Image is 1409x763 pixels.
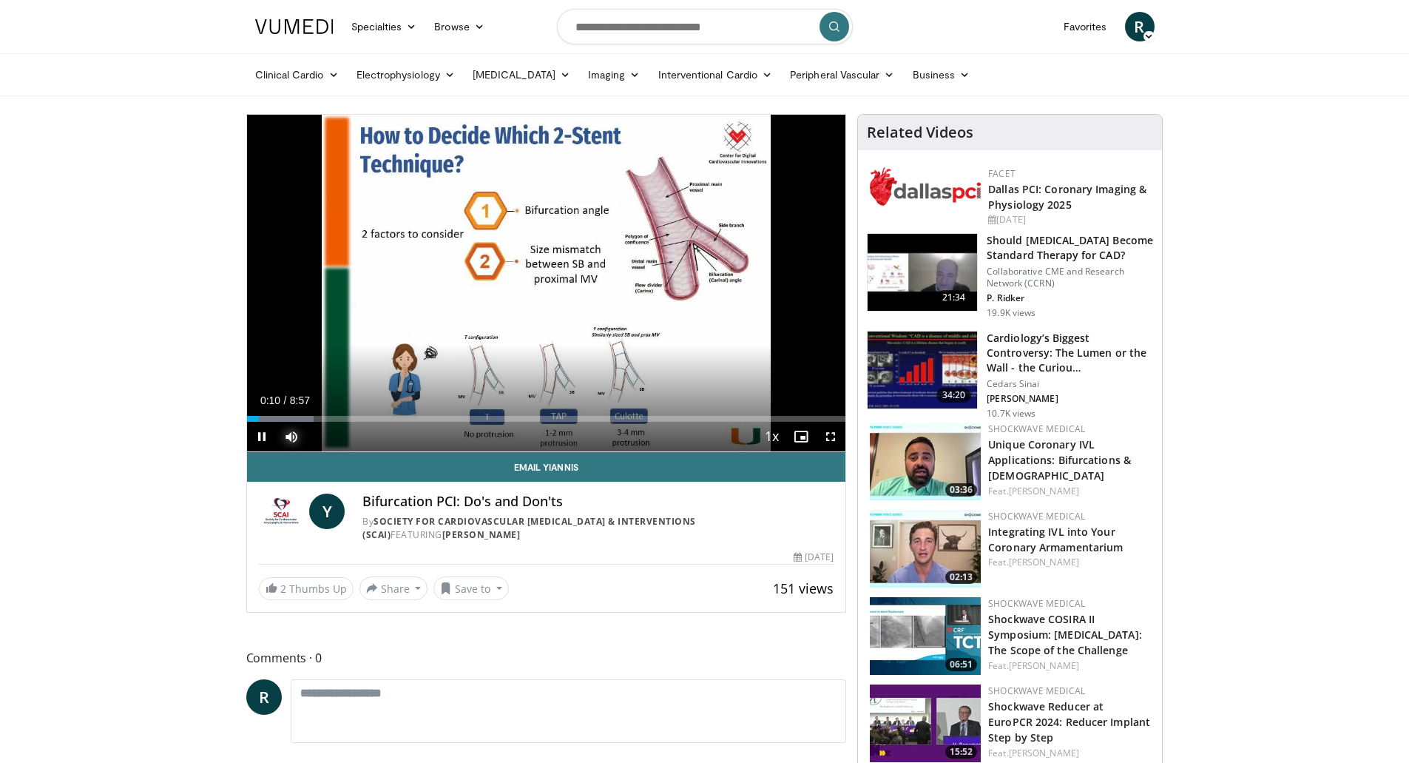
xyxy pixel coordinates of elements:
[1009,556,1079,568] a: [PERSON_NAME]
[988,556,1150,569] div: Feat.
[870,685,981,762] img: fadbcca3-3c72-4f96-a40d-f2c885e80660.150x105_q85_crop-smart_upscale.jpg
[987,266,1153,289] p: Collaborative CME and Research Network (CCRN)
[988,699,1150,744] a: Shockwave Reducer at EuroPCR 2024: Reducer Implant Step by Step
[246,679,282,715] a: R
[246,60,348,90] a: Clinical Cardio
[870,685,981,762] a: 15:52
[794,551,834,564] div: [DATE]
[464,60,579,90] a: [MEDICAL_DATA]
[1009,659,1079,672] a: [PERSON_NAME]
[987,331,1153,375] h3: Cardiology’s Biggest Controversy: The Lumen or the Wall - the Curiou…
[362,515,834,542] div: By FEATURING
[579,60,649,90] a: Imaging
[280,582,286,596] span: 2
[425,12,493,41] a: Browse
[987,408,1035,420] p: 10.7K views
[867,124,973,141] h4: Related Videos
[247,115,846,452] video-js: Video Player
[945,745,977,759] span: 15:52
[945,658,977,671] span: 06:51
[433,577,509,600] button: Save to
[342,12,426,41] a: Specialties
[987,292,1153,304] p: P. Ridker
[247,422,277,451] button: Pause
[284,394,287,406] span: /
[988,685,1085,697] a: Shockwave Medical
[870,510,981,588] img: adf1c163-93e5-45e2-b520-fc626b6c9d57.150x105_q85_crop-smart_upscale.jpg
[786,422,816,451] button: Enable picture-in-picture mode
[870,510,981,588] a: 02:13
[988,182,1146,212] a: Dallas PCI: Coronary Imaging & Physiology 2025
[870,597,981,675] img: c35ce14a-3a80-4fd3-b91e-c59d4b4f33e6.150x105_q85_crop-smart_upscale.jpg
[557,9,853,44] input: Search topics, interventions
[1009,485,1079,497] a: [PERSON_NAME]
[649,60,782,90] a: Interventional Cardio
[870,423,981,500] img: 3bfdedcd-3769-4ab1-90fd-ab997352af64.150x105_q85_crop-smart_upscale.jpg
[987,378,1153,390] p: Cedars Sinai
[945,571,977,584] span: 02:13
[1009,747,1079,759] a: [PERSON_NAME]
[988,612,1142,657] a: Shockwave COSIRA II Symposium: [MEDICAL_DATA]: The Scope of the Challenge
[781,60,903,90] a: Peripheral Vascular
[259,494,304,529] img: Society for Cardiovascular Angiography & Interventions (SCAI)
[988,437,1131,483] a: Unique Coronary IVL Applications: Bifurcations & [DEMOGRAPHIC_DATA]
[260,394,280,406] span: 0:10
[988,659,1150,673] div: Feat.
[945,483,977,497] span: 03:36
[988,510,1085,522] a: Shockwave Medical
[867,233,1153,319] a: 21:34 Should [MEDICAL_DATA] Become Standard Therapy for CAD? Collaborative CME and Research Netwo...
[867,331,1153,420] a: 34:20 Cardiology’s Biggest Controversy: The Lumen or the Wall - the Curiou… Cedars Sinai [PERSON_...
[773,579,834,597] span: 151 views
[988,485,1150,498] div: Feat.
[290,394,310,406] span: 8:57
[868,332,977,409] img: d453240d-5894-4336-be61-abca2891f366.150x105_q85_crop-smart_upscale.jpg
[1125,12,1155,41] a: R
[868,234,977,311] img: eb63832d-2f75-457d-8c1a-bbdc90eb409c.150x105_q85_crop-smart_upscale.jpg
[362,515,696,541] a: Society for Cardiovascular [MEDICAL_DATA] & Interventions (SCAI)
[277,422,306,451] button: Mute
[988,525,1123,554] a: Integrating IVL into Your Coronary Armamentarium
[359,577,428,600] button: Share
[757,422,786,451] button: Playback Rate
[988,747,1150,760] div: Feat.
[870,597,981,675] a: 06:51
[988,423,1085,435] a: Shockwave Medical
[988,213,1150,226] div: [DATE]
[309,494,345,529] a: Y
[987,307,1035,319] p: 19.9K views
[246,648,847,668] span: Comments 0
[987,233,1153,263] h3: Should [MEDICAL_DATA] Become Standard Therapy for CAD?
[1055,12,1116,41] a: Favorites
[936,388,972,403] span: 34:20
[442,528,521,541] a: [PERSON_NAME]
[247,416,846,422] div: Progress Bar
[255,19,334,34] img: VuMedi Logo
[362,494,834,510] h4: Bifurcation PCI: Do's and Don'ts
[259,577,354,600] a: 2 Thumbs Up
[904,60,979,90] a: Business
[987,393,1153,405] p: [PERSON_NAME]
[870,167,981,206] img: 939357b5-304e-4393-95de-08c51a3c5e2a.png.150x105_q85_autocrop_double_scale_upscale_version-0.2.png
[247,452,846,482] a: Email Yiannis
[870,423,981,500] a: 03:36
[988,167,1016,180] a: FACET
[936,290,972,305] span: 21:34
[348,60,464,90] a: Electrophysiology
[988,597,1085,610] a: Shockwave Medical
[816,422,845,451] button: Fullscreen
